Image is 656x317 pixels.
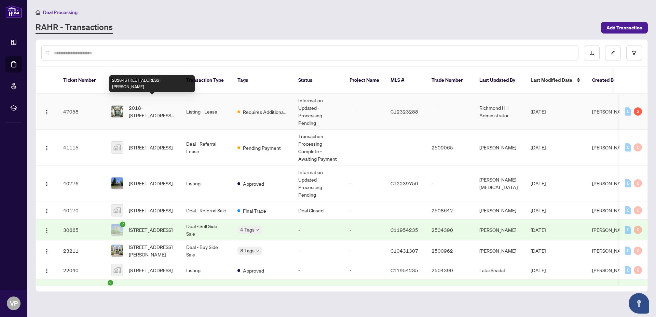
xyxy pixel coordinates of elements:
[58,94,106,130] td: 47058
[531,108,546,115] span: [DATE]
[243,108,287,116] span: Requires Additional Docs
[109,75,195,92] div: 2018-[STREET_ADDRESS][PERSON_NAME]
[589,51,594,55] span: download
[531,227,546,233] span: [DATE]
[344,261,385,279] td: -
[531,144,546,150] span: [DATE]
[625,206,631,214] div: 0
[531,248,546,254] span: [DATE]
[232,67,293,94] th: Tags
[592,227,629,233] span: [PERSON_NAME]
[243,267,264,274] span: Approved
[256,249,259,252] span: down
[44,268,50,274] img: Logo
[592,144,629,150] span: [PERSON_NAME]
[344,220,385,240] td: -
[634,179,642,187] div: 0
[293,166,344,201] td: Information Updated - Processing Pending
[181,261,232,279] td: Listing
[129,226,173,234] span: [STREET_ADDRESS]
[129,243,175,258] span: [STREET_ADDRESS][PERSON_NAME]
[606,22,642,33] span: Add Transaction
[587,67,628,94] th: Created By
[111,224,123,236] img: thumbnail-img
[625,266,631,274] div: 0
[10,299,18,308] span: VP
[256,228,259,232] span: down
[474,166,525,201] td: [PERSON_NAME][MEDICAL_DATA]
[625,247,631,255] div: 0
[243,207,266,214] span: Final Trade
[58,220,106,240] td: 30665
[181,166,232,201] td: Listing
[36,22,113,34] a: RAHR - Transactions
[391,248,418,254] span: C10431307
[611,51,615,55] span: edit
[626,45,642,61] button: filter
[41,265,52,276] button: Logo
[41,245,52,256] button: Logo
[391,180,418,186] span: C12239750
[58,240,106,261] td: 23211
[531,207,546,213] span: [DATE]
[293,261,344,279] td: -
[474,130,525,166] td: [PERSON_NAME]
[41,106,52,117] button: Logo
[634,143,642,151] div: 0
[129,144,173,151] span: [STREET_ADDRESS]
[531,267,546,273] span: [DATE]
[181,240,232,261] td: Deal - Buy Side Sale
[605,45,621,61] button: edit
[632,51,637,55] span: filter
[41,178,52,189] button: Logo
[111,106,123,117] img: thumbnail-img
[474,220,525,240] td: [PERSON_NAME]
[426,67,474,94] th: Trade Number
[44,181,50,187] img: Logo
[426,166,474,201] td: -
[181,130,232,166] td: Deal - Referral Lease
[625,226,631,234] div: 0
[108,280,113,286] span: check-circle
[111,204,123,216] img: thumbnail-img
[106,67,181,94] th: Property Address
[293,67,344,94] th: Status
[293,240,344,261] td: -
[391,108,418,115] span: C12323288
[44,228,50,233] img: Logo
[293,130,344,166] td: Transaction Processing Complete - Awaiting Payment
[41,224,52,235] button: Logo
[181,67,232,94] th: Transaction Type
[629,293,649,314] button: Open asap
[41,205,52,216] button: Logo
[293,94,344,130] td: Information Updated - Processing Pending
[111,177,123,189] img: thumbnail-img
[344,166,385,201] td: -
[584,45,600,61] button: download
[391,267,418,273] span: C11954235
[181,220,232,240] td: Deal - Sell Side Sale
[634,206,642,214] div: 0
[426,201,474,220] td: 2508642
[344,67,385,94] th: Project Name
[181,201,232,220] td: Deal - Referral Sale
[58,201,106,220] td: 40170
[43,9,78,15] span: Deal Processing
[129,266,173,274] span: [STREET_ADDRESS]
[592,207,629,213] span: [PERSON_NAME]
[181,94,232,130] td: Listing - Lease
[111,245,123,256] img: thumbnail-img
[44,249,50,254] img: Logo
[601,22,648,34] button: Add Transaction
[243,180,264,187] span: Approved
[111,142,123,153] img: thumbnail-img
[44,109,50,115] img: Logo
[426,220,474,240] td: 2504390
[293,201,344,220] td: Deal Closed
[625,107,631,116] div: 0
[58,130,106,166] td: 41115
[426,94,474,130] td: -
[240,226,255,234] span: 4 Tags
[58,166,106,201] td: 40776
[41,142,52,153] button: Logo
